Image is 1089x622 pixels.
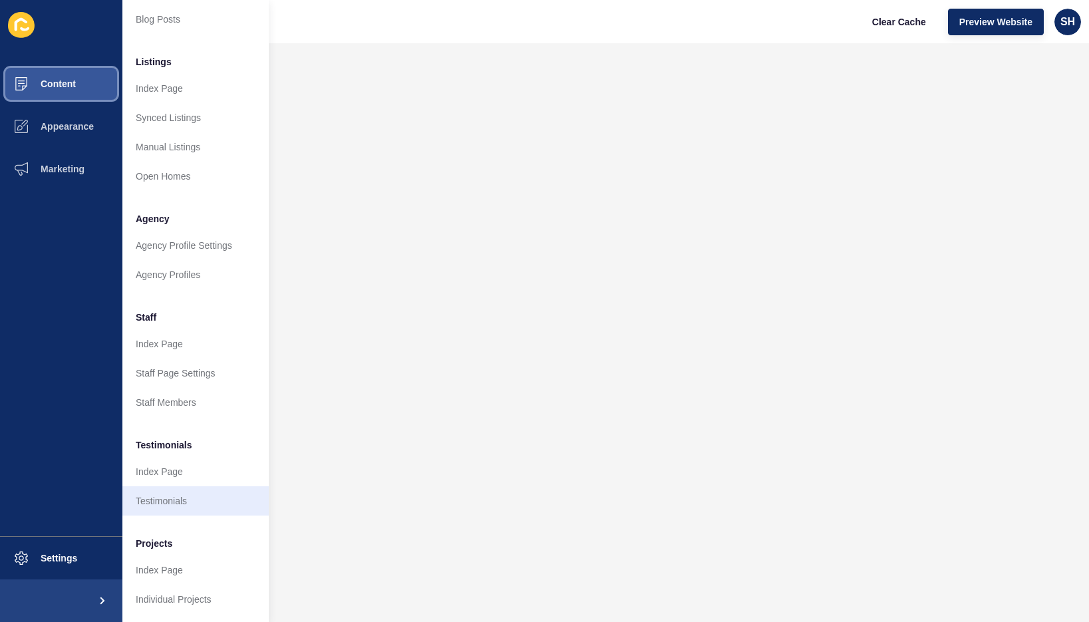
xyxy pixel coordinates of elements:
[122,162,269,191] a: Open Homes
[136,212,170,226] span: Agency
[959,15,1032,29] span: Preview Website
[122,555,269,585] a: Index Page
[122,231,269,260] a: Agency Profile Settings
[122,388,269,417] a: Staff Members
[1060,15,1075,29] span: SH
[122,457,269,486] a: Index Page
[122,5,269,34] a: Blog Posts
[861,9,937,35] button: Clear Cache
[122,486,269,516] a: Testimonials
[122,329,269,359] a: Index Page
[136,55,172,69] span: Listings
[872,15,926,29] span: Clear Cache
[122,260,269,289] a: Agency Profiles
[136,311,156,324] span: Staff
[948,9,1044,35] button: Preview Website
[122,103,269,132] a: Synced Listings
[122,359,269,388] a: Staff Page Settings
[136,537,172,550] span: Projects
[122,585,269,614] a: Individual Projects
[136,438,192,452] span: Testimonials
[122,132,269,162] a: Manual Listings
[122,74,269,103] a: Index Page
